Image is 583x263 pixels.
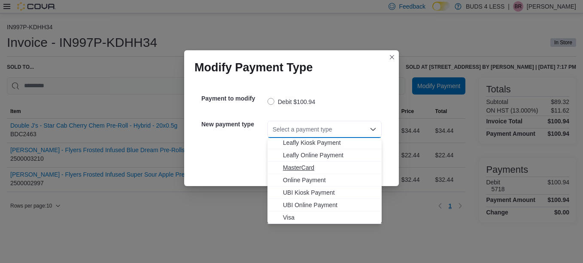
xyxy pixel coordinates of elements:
button: Leafly Online Payment [267,149,382,162]
button: Online Payment [267,174,382,187]
span: Visa [283,213,377,222]
button: Close list of options [370,126,377,133]
span: Online Payment [283,176,377,184]
h1: Modify Payment Type [194,61,313,74]
button: Closes this modal window [387,52,397,62]
label: Debit $100.94 [267,97,315,107]
button: UBI Kiosk Payment [267,187,382,199]
span: UBI Kiosk Payment [283,188,377,197]
span: Leafly Kiosk Payment [283,138,377,147]
span: UBI Online Payment [283,201,377,209]
span: MasterCard [283,163,377,172]
button: UBI Online Payment [267,199,382,211]
button: Leafly Kiosk Payment [267,137,382,149]
span: Leafly Online Payment [283,151,377,159]
button: Visa [267,211,382,224]
input: Accessible screen reader label [273,124,273,135]
button: MasterCard [267,162,382,174]
h5: Payment to modify [201,90,266,107]
h5: New payment type [201,116,266,133]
